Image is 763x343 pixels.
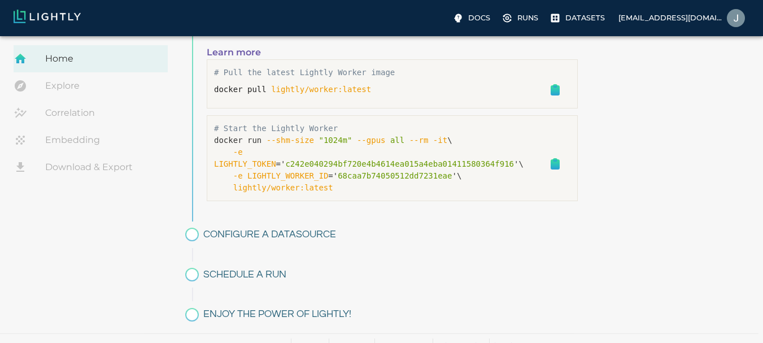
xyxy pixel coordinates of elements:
[214,68,395,77] span: # Pull the latest Lightly Worker image
[409,136,429,145] span: --rm
[203,306,578,323] h6: Enjoy the power of Lightly!
[214,124,338,133] span: # Start the Lightly Worker
[468,12,490,23] p: Docs
[14,45,168,72] a: Home
[247,171,328,180] span: LIGHTLY_WORKER_ID
[271,85,371,94] span: lightly/worker:latest
[499,9,543,27] label: Runs
[14,154,168,181] a: Download & Export
[433,136,447,145] span: -it
[618,12,722,23] p: [EMAIL_ADDRESS][DOMAIN_NAME]
[203,226,578,244] h6: Configure a datasource
[203,266,578,284] h6: Schedule a run
[45,52,159,66] span: Home
[547,9,609,27] a: Please complete one of our getting started guides to active the full UI
[727,9,745,27] img: Junaid Ahmed
[544,153,566,175] button: Copy to clipboard
[214,134,540,194] p: docker run \ =' ' \ =' ' \
[233,171,243,180] span: -e
[319,136,352,145] span: "1024m"
[267,136,314,145] span: --shm-size
[14,99,168,127] a: Correlation
[214,159,276,168] span: LIGHTLY_TOKEN
[544,79,566,101] button: Copy to clipboard
[14,45,168,181] nav: explore, analyze, sample, metadata, embedding, correlations label, download your dataset
[214,84,540,95] div: docker pull
[390,136,404,145] span: all
[285,159,514,168] span: c242e040294bf720e4b4614ea015a4eba01411580364f916
[14,72,168,99] a: Explore
[357,136,386,145] span: --gpus
[338,171,452,180] span: 68caa7b74050512dd7231eae
[233,183,333,192] span: lightly/worker:latest
[517,12,538,23] p: Runs
[450,9,495,27] label: Docs
[14,127,168,154] a: Embedding
[614,6,749,31] label: [EMAIL_ADDRESS][DOMAIN_NAME]Junaid Ahmed
[14,10,81,23] img: Lightly
[233,147,243,157] span: -e
[207,47,261,58] a: Learn more
[565,12,605,23] p: Datasets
